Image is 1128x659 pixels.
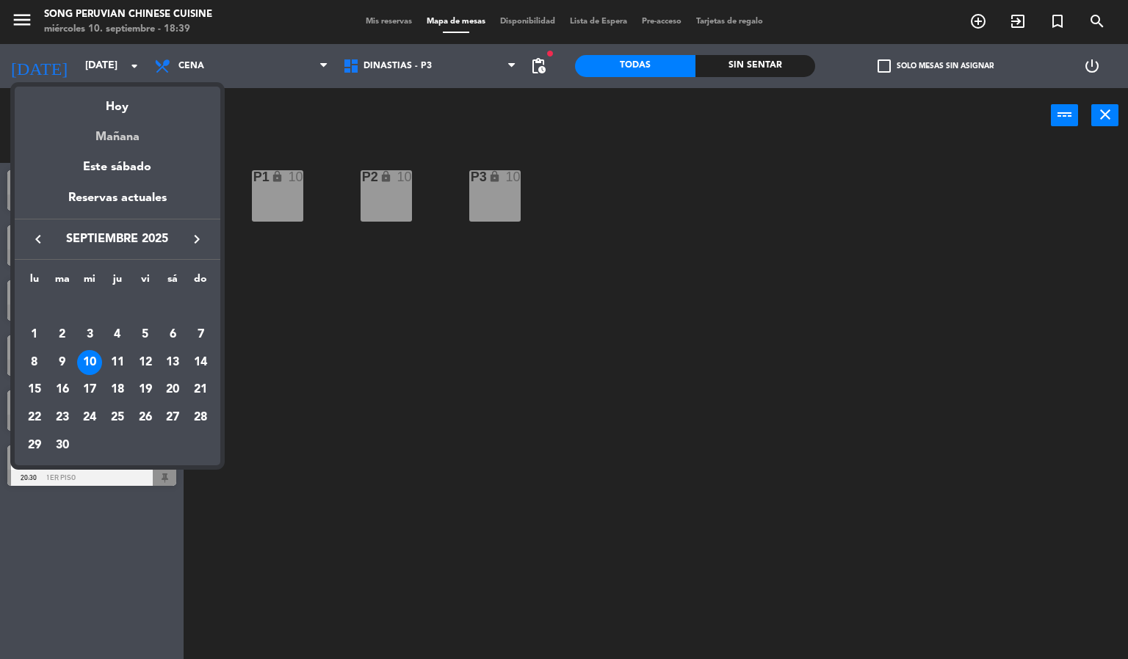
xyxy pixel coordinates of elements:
div: 15 [22,378,47,403]
td: 25 de septiembre de 2025 [104,404,131,432]
td: 15 de septiembre de 2025 [21,376,48,404]
td: 6 de septiembre de 2025 [159,321,187,349]
i: keyboard_arrow_left [29,230,47,248]
div: Hoy [15,87,220,117]
td: 14 de septiembre de 2025 [187,349,214,376]
div: 30 [50,433,75,458]
td: 5 de septiembre de 2025 [131,321,159,349]
th: sábado [159,271,187,294]
div: 24 [77,405,102,430]
td: SEP. [21,294,214,321]
td: 8 de septiembre de 2025 [21,349,48,376]
button: keyboard_arrow_right [184,230,210,249]
div: Reservas actuales [15,189,220,219]
td: 22 de septiembre de 2025 [21,404,48,432]
div: 7 [188,322,213,347]
td: 29 de septiembre de 2025 [21,432,48,459]
div: 20 [160,378,185,403]
td: 3 de septiembre de 2025 [76,321,104,349]
td: 4 de septiembre de 2025 [104,321,131,349]
div: 18 [105,378,130,403]
div: 22 [22,405,47,430]
div: 10 [77,350,102,375]
th: miércoles [76,271,104,294]
div: 4 [105,322,130,347]
div: 27 [160,405,185,430]
button: keyboard_arrow_left [25,230,51,249]
td: 17 de septiembre de 2025 [76,376,104,404]
div: Mañana [15,117,220,147]
div: 28 [188,405,213,430]
div: 6 [160,322,185,347]
div: 19 [133,378,158,403]
td: 10 de septiembre de 2025 [76,349,104,376]
i: keyboard_arrow_right [188,230,206,248]
td: 27 de septiembre de 2025 [159,404,187,432]
div: 25 [105,405,130,430]
div: 5 [133,322,158,347]
td: 9 de septiembre de 2025 [48,349,76,376]
td: 28 de septiembre de 2025 [187,404,214,432]
span: septiembre 2025 [51,230,184,249]
td: 13 de septiembre de 2025 [159,349,187,376]
div: 23 [50,405,75,430]
th: domingo [187,271,214,294]
div: 16 [50,378,75,403]
td: 16 de septiembre de 2025 [48,376,76,404]
th: lunes [21,271,48,294]
td: 26 de septiembre de 2025 [131,404,159,432]
td: 19 de septiembre de 2025 [131,376,159,404]
td: 1 de septiembre de 2025 [21,321,48,349]
div: 13 [160,350,185,375]
td: 24 de septiembre de 2025 [76,404,104,432]
div: 29 [22,433,47,458]
div: 17 [77,378,102,403]
div: 26 [133,405,158,430]
td: 11 de septiembre de 2025 [104,349,131,376]
th: viernes [131,271,159,294]
td: 21 de septiembre de 2025 [187,376,214,404]
td: 23 de septiembre de 2025 [48,404,76,432]
td: 12 de septiembre de 2025 [131,349,159,376]
div: 14 [188,350,213,375]
td: 7 de septiembre de 2025 [187,321,214,349]
div: Este sábado [15,147,220,188]
div: 1 [22,322,47,347]
th: martes [48,271,76,294]
div: 11 [105,350,130,375]
td: 20 de septiembre de 2025 [159,376,187,404]
th: jueves [104,271,131,294]
div: 2 [50,322,75,347]
td: 2 de septiembre de 2025 [48,321,76,349]
div: 8 [22,350,47,375]
div: 9 [50,350,75,375]
td: 18 de septiembre de 2025 [104,376,131,404]
div: 21 [188,378,213,403]
td: 30 de septiembre de 2025 [48,432,76,459]
div: 12 [133,350,158,375]
div: 3 [77,322,102,347]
